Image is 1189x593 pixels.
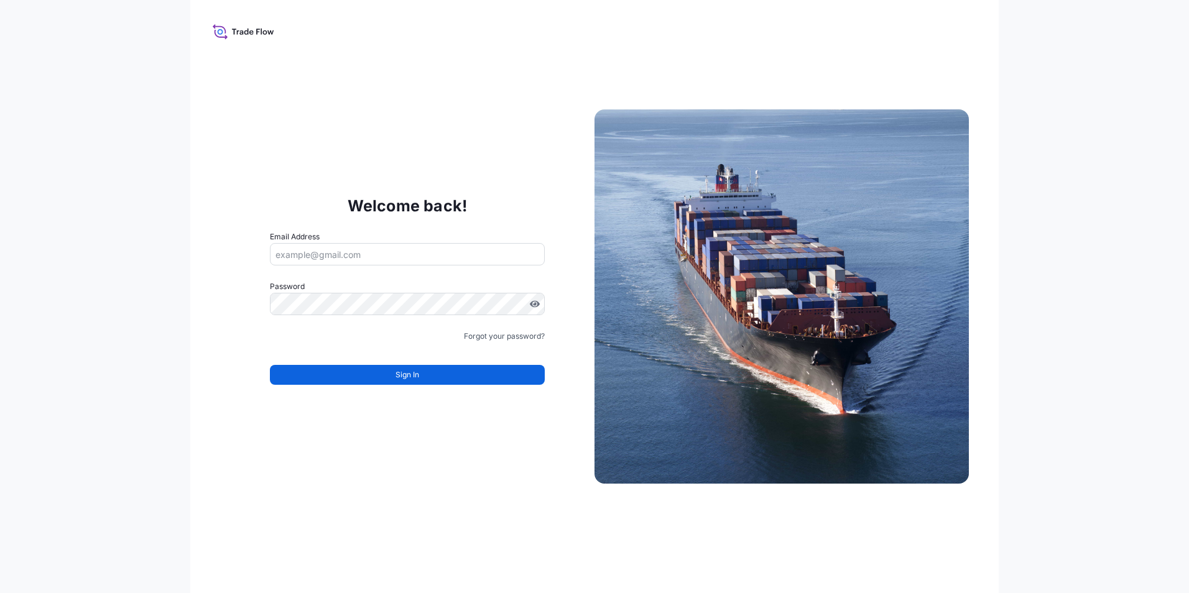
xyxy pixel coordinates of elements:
p: Welcome back! [348,196,468,216]
button: Show password [530,299,540,309]
a: Forgot your password? [464,330,545,342]
label: Password [270,280,545,293]
img: Ship illustration [594,109,969,484]
span: Sign In [396,369,419,381]
input: example@gmail.com [270,243,545,265]
label: Email Address [270,231,320,243]
button: Sign In [270,365,545,385]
